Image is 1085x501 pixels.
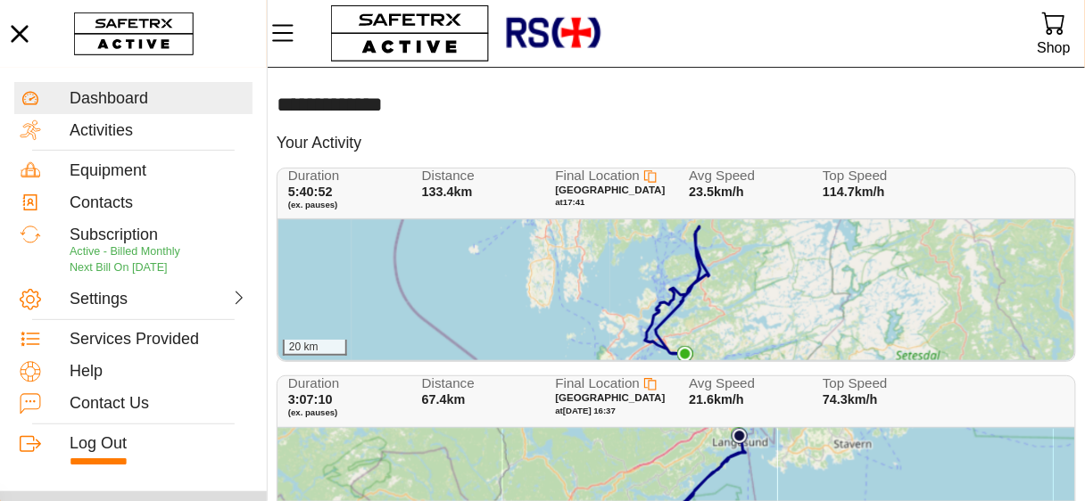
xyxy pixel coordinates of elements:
[823,376,937,391] span: Top Speed
[288,407,402,418] span: (ex. pauses)
[556,197,585,207] span: at 17:41
[277,133,361,153] h5: Your Activity
[556,392,666,403] span: [GEOGRAPHIC_DATA]
[422,376,536,391] span: Distance
[1038,36,1071,60] div: Shop
[422,168,536,184] span: Distance
[288,168,402,184] span: Duration
[70,89,247,109] div: Dashboard
[20,361,41,382] img: Help.svg
[823,168,937,184] span: Top Speed
[288,376,402,391] span: Duration
[20,393,41,415] img: ContactUs.svg
[70,161,247,181] div: Equipment
[20,224,41,245] img: Subscription.svg
[689,392,744,407] span: 21.6km/h
[20,119,41,141] img: Activities.svg
[70,394,247,414] div: Contact Us
[823,185,885,199] span: 114.7km/h
[288,392,333,407] span: 3:07:10
[70,434,247,454] div: Log Out
[70,261,168,274] span: Next Bill On [DATE]
[731,427,747,443] img: PathEnd.svg
[422,185,473,199] span: 133.4km
[70,193,247,213] div: Contacts
[823,392,878,407] span: 74.3km/h
[732,428,748,444] img: PathStart.svg
[283,340,347,356] div: 20 km
[70,362,247,382] div: Help
[70,226,247,245] div: Subscription
[268,14,312,52] button: Menu
[504,4,602,62] img: RescueLogo.png
[70,245,180,258] span: Active - Billed Monthly
[288,185,333,199] span: 5:40:52
[556,406,617,415] span: at [DATE] 16:37
[556,375,641,390] span: Final Location
[556,185,666,195] span: [GEOGRAPHIC_DATA]
[20,160,41,181] img: Equipment.svg
[689,376,803,391] span: Avg Speed
[689,185,744,199] span: 23.5km/h
[70,290,155,309] div: Settings
[70,330,247,349] div: Services Provided
[689,168,803,184] span: Avg Speed
[288,200,402,210] span: (ex. pauses)
[70,121,247,141] div: Activities
[422,392,466,407] span: 67.4km
[556,168,641,183] span: Final Location
[677,346,693,362] img: PathEnd.svg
